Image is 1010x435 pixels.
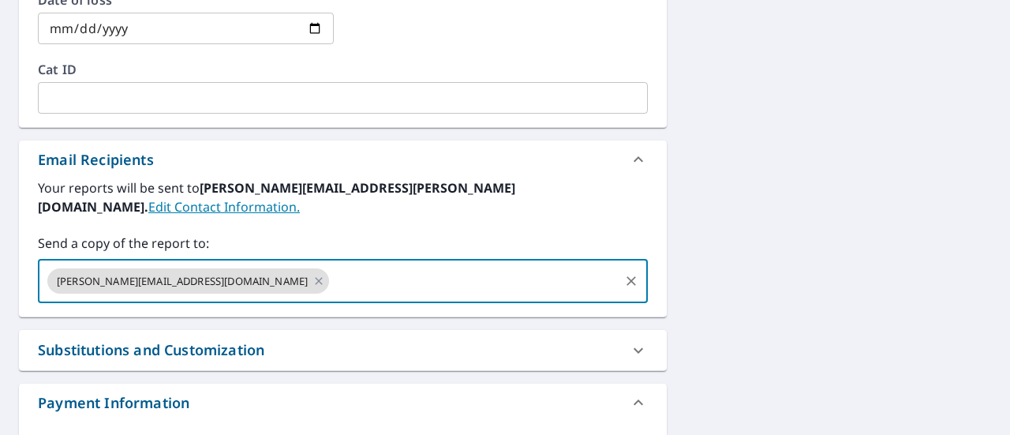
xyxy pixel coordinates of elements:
label: Send a copy of the report to: [38,234,648,253]
div: Payment Information [19,384,667,422]
div: Payment Information [38,392,189,414]
button: Clear [620,270,642,292]
span: [PERSON_NAME][EMAIL_ADDRESS][DOMAIN_NAME] [47,274,317,289]
div: Substitutions and Customization [38,339,264,361]
b: [PERSON_NAME][EMAIL_ADDRESS][PERSON_NAME][DOMAIN_NAME]. [38,179,515,216]
div: Email Recipients [19,141,667,178]
label: Your reports will be sent to [38,178,648,216]
div: Email Recipients [38,149,154,171]
label: Cat ID [38,63,648,76]
div: [PERSON_NAME][EMAIL_ADDRESS][DOMAIN_NAME] [47,268,329,294]
div: Substitutions and Customization [19,330,667,370]
a: EditContactInfo [148,198,300,216]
